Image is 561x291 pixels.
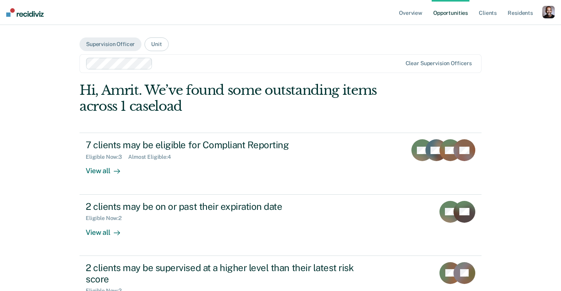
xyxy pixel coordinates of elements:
[406,60,472,67] div: Clear supervision officers
[86,201,359,212] div: 2 clients may be on or past their expiration date
[86,160,129,176] div: View all
[86,262,359,285] div: 2 clients may be supervised at a higher level than their latest risk score
[86,215,128,222] div: Eligible Now : 2
[145,37,168,51] button: Unit
[6,8,44,17] img: Recidiviz
[86,154,128,160] div: Eligible Now : 3
[86,139,359,151] div: 7 clients may be eligible for Compliant Reporting
[79,82,401,114] div: Hi, Amrit. We’ve found some outstanding items across 1 caseload
[79,37,141,51] button: Supervision Officer
[79,133,482,194] a: 7 clients may be eligible for Compliant ReportingEligible Now:3Almost Eligible:4View all
[79,195,482,256] a: 2 clients may be on or past their expiration dateEligible Now:2View all
[128,154,177,160] div: Almost Eligible : 4
[86,222,129,237] div: View all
